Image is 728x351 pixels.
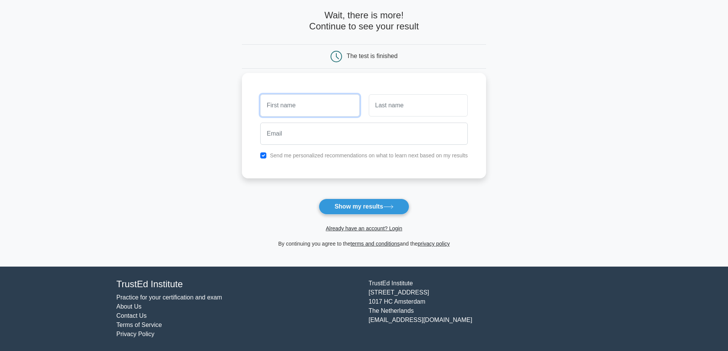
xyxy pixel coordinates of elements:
div: TrustEd Institute [STREET_ADDRESS] 1017 HC Amsterdam The Netherlands [EMAIL_ADDRESS][DOMAIN_NAME] [364,279,616,339]
a: privacy policy [418,241,450,247]
a: Already have an account? Login [326,225,402,231]
a: Contact Us [117,312,147,319]
div: By continuing you agree to the and the [237,239,491,248]
input: First name [260,94,359,116]
div: The test is finished [347,53,397,59]
button: Show my results [319,199,409,215]
a: Terms of Service [117,322,162,328]
input: Email [260,123,468,145]
h4: Wait, there is more! Continue to see your result [242,10,486,32]
label: Send me personalized recommendations on what to learn next based on my results [270,152,468,159]
a: Privacy Policy [117,331,155,337]
a: terms and conditions [350,241,400,247]
input: Last name [369,94,468,116]
a: About Us [117,303,142,310]
h4: TrustEd Institute [117,279,360,290]
a: Practice for your certification and exam [117,294,222,301]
